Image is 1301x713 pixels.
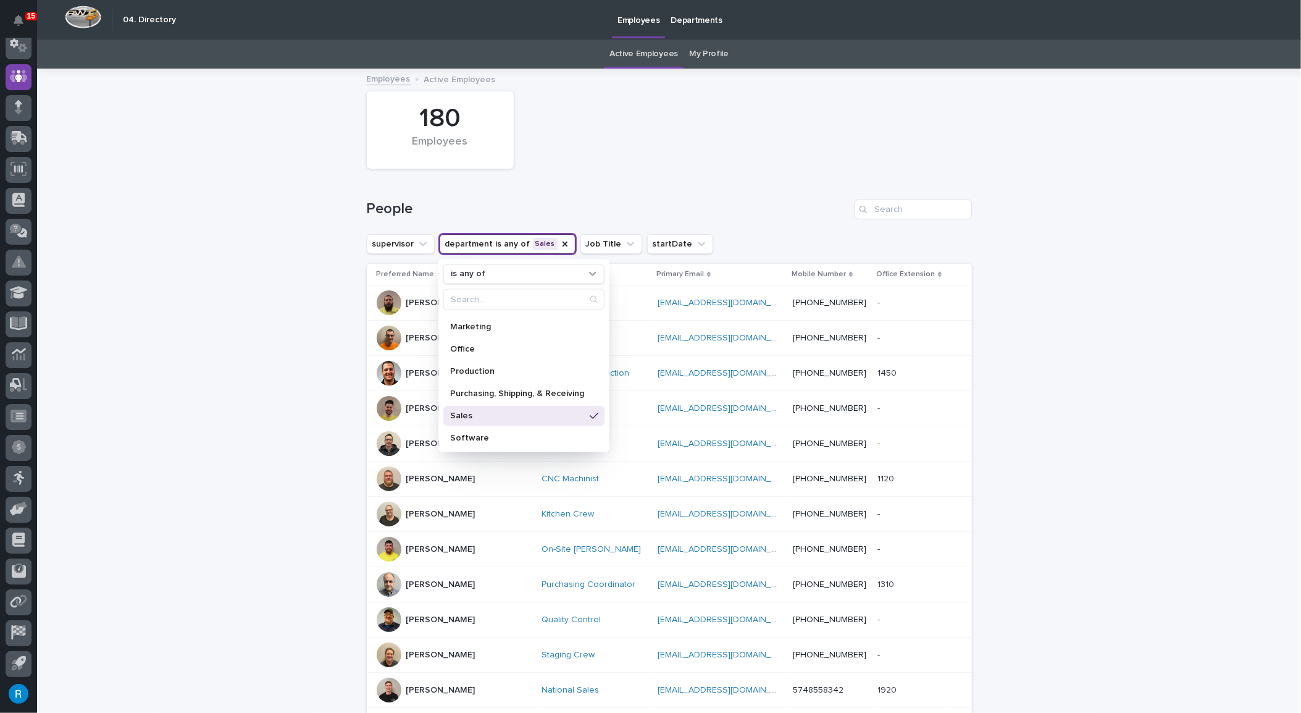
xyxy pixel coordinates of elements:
[450,411,584,420] p: Sales
[658,686,797,694] a: [EMAIL_ADDRESS][DOMAIN_NAME]
[406,368,475,379] p: [PERSON_NAME]
[367,321,972,356] tr: [PERSON_NAME]On-Site Crew [EMAIL_ADDRESS][DOMAIN_NAME] [PHONE_NUMBER]--
[367,285,972,321] tr: [PERSON_NAME]Shop Crew [EMAIL_ADDRESS][DOMAIN_NAME] [PHONE_NUMBER]--
[877,331,882,344] p: -
[367,200,850,218] h1: People
[658,615,797,624] a: [EMAIL_ADDRESS][DOMAIN_NAME]
[440,234,575,254] button: department
[877,295,882,308] p: -
[792,268,846,281] p: Mobile Number
[367,673,972,708] tr: [PERSON_NAME]National Sales [EMAIL_ADDRESS][DOMAIN_NAME] 574855834219201920
[6,681,31,707] button: users-avatar
[793,615,866,624] a: [PHONE_NUMBER]
[451,269,485,279] p: is any of
[424,72,496,85] p: Active Employees
[689,40,729,69] a: My Profile
[793,510,866,518] a: [PHONE_NUMBER]
[877,471,897,484] p: 1120
[658,334,797,342] a: [EMAIL_ADDRESS][DOMAIN_NAME]
[876,268,935,281] p: Office Extension
[406,403,475,414] p: [PERSON_NAME]
[406,544,475,555] p: [PERSON_NAME]
[367,638,972,673] tr: [PERSON_NAME]Staging Crew [EMAIL_ADDRESS][DOMAIN_NAME] [PHONE_NUMBER]--
[580,234,642,254] button: Job Title
[542,474,599,484] a: CNC Machinist
[793,475,866,483] a: [PHONE_NUMBER]
[877,366,899,379] p: 1450
[406,439,475,449] p: [PERSON_NAME]
[542,509,594,520] a: Kitchen Crew
[15,15,31,35] div: Notifications15
[793,651,866,659] a: [PHONE_NUMBER]
[450,322,584,331] p: Marketing
[367,462,972,497] tr: [PERSON_NAME]CNC Machinist [EMAIL_ADDRESS][DOMAIN_NAME] [PHONE_NUMBER]11201120
[647,234,713,254] button: startDate
[658,580,797,589] a: [EMAIL_ADDRESS][DOMAIN_NAME]
[877,577,897,590] p: 1310
[542,650,595,660] a: Staging Crew
[65,6,101,28] img: Workspace Logo
[793,439,866,448] a: [PHONE_NUMBER]
[406,580,475,590] p: [PERSON_NAME]
[793,686,843,694] a: 5748558342
[443,289,603,309] input: Search
[123,15,176,25] h2: 04. Directory
[542,615,601,625] a: Quality Control
[793,404,866,413] a: [PHONE_NUMBER]
[877,401,882,414] p: -
[406,615,475,625] p: [PERSON_NAME]
[542,544,641,555] a: On-Site [PERSON_NAME]
[656,268,704,281] p: Primary Email
[793,298,866,307] a: [PHONE_NUMBER]
[377,268,435,281] p: Preferred Name
[658,651,797,659] a: [EMAIL_ADDRESS][DOMAIN_NAME]
[658,545,797,554] a: [EMAIL_ADDRESS][DOMAIN_NAME]
[793,545,866,554] a: [PHONE_NUMBER]
[367,426,972,462] tr: [PERSON_NAME]Service Tech [EMAIL_ADDRESS][DOMAIN_NAME] [PHONE_NUMBER]--
[877,683,899,696] p: 1920
[450,433,584,442] p: Software
[793,369,866,378] a: [PHONE_NUMBER]
[406,509,475,520] p: [PERSON_NAME]
[450,389,584,397] p: Purchasing, Shipping, & Receiving
[855,200,972,219] input: Search
[406,685,475,696] p: [PERSON_NAME]
[406,298,475,308] p: [PERSON_NAME]
[367,71,411,85] a: Employees
[658,369,797,378] a: [EMAIL_ADDRESS][DOMAIN_NAME]
[793,580,866,589] a: [PHONE_NUMBER]
[406,650,475,660] p: [PERSON_NAME]
[450,366,584,375] p: Production
[658,439,797,448] a: [EMAIL_ADDRESS][DOMAIN_NAME]
[542,685,599,696] a: National Sales
[367,497,972,532] tr: [PERSON_NAME]Kitchen Crew [EMAIL_ADDRESS][DOMAIN_NAME] [PHONE_NUMBER]--
[388,103,493,134] div: 180
[877,612,882,625] p: -
[542,580,635,590] a: Purchasing Coordinator
[877,542,882,555] p: -
[367,356,972,391] tr: [PERSON_NAME]Director of Production [EMAIL_ADDRESS][DOMAIN_NAME] [PHONE_NUMBER]14501450
[367,234,435,254] button: supervisor
[443,289,604,310] div: Search
[406,474,475,484] p: [PERSON_NAME]
[367,602,972,638] tr: [PERSON_NAME]Quality Control [EMAIL_ADDRESS][DOMAIN_NAME] [PHONE_NUMBER]--
[367,532,972,567] tr: [PERSON_NAME]On-Site [PERSON_NAME] [EMAIL_ADDRESS][DOMAIN_NAME] [PHONE_NUMBER]--
[877,507,882,520] p: -
[367,391,972,426] tr: [PERSON_NAME]Shop Crew [EMAIL_ADDRESS][DOMAIN_NAME] [PHONE_NUMBER]--
[658,510,797,518] a: [EMAIL_ADDRESS][DOMAIN_NAME]
[658,475,797,483] a: [EMAIL_ADDRESS][DOMAIN_NAME]
[6,7,31,33] button: Notifications
[609,40,678,69] a: Active Employees
[658,404,797,413] a: [EMAIL_ADDRESS][DOMAIN_NAME]
[877,436,882,449] p: -
[367,567,972,602] tr: [PERSON_NAME]Purchasing Coordinator [EMAIL_ADDRESS][DOMAIN_NAME] [PHONE_NUMBER]13101310
[877,648,882,660] p: -
[450,344,584,353] p: Office
[793,334,866,342] a: [PHONE_NUMBER]
[388,135,493,161] div: Employees
[27,12,35,20] p: 15
[406,333,475,344] p: [PERSON_NAME]
[658,298,797,307] a: [EMAIL_ADDRESS][DOMAIN_NAME]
